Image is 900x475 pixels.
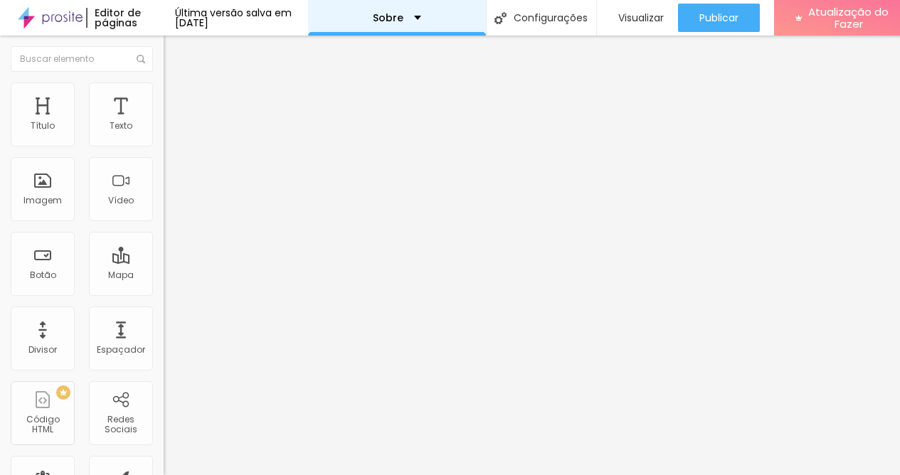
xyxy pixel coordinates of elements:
input: Buscar elemento [11,46,153,72]
font: Código HTML [26,413,60,435]
font: Mapa [108,269,134,281]
font: Divisor [28,343,57,356]
button: Visualizar [597,4,678,32]
font: Imagem [23,194,62,206]
font: Sobre [373,11,403,25]
font: Editor de páginas [95,6,141,30]
font: Botão [30,269,56,281]
img: Ícone [494,12,507,24]
font: Texto [110,119,132,132]
font: Redes Sociais [105,413,137,435]
font: Título [31,119,55,132]
font: Configurações [514,11,588,25]
button: Publicar [678,4,760,32]
font: Visualizar [618,11,664,25]
font: Atualização do Fazer [808,4,889,31]
font: Espaçador [97,343,145,356]
font: Vídeo [108,194,134,206]
font: Última versão salva em [DATE] [175,6,292,30]
font: Publicar [699,11,738,25]
img: Ícone [137,55,145,63]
